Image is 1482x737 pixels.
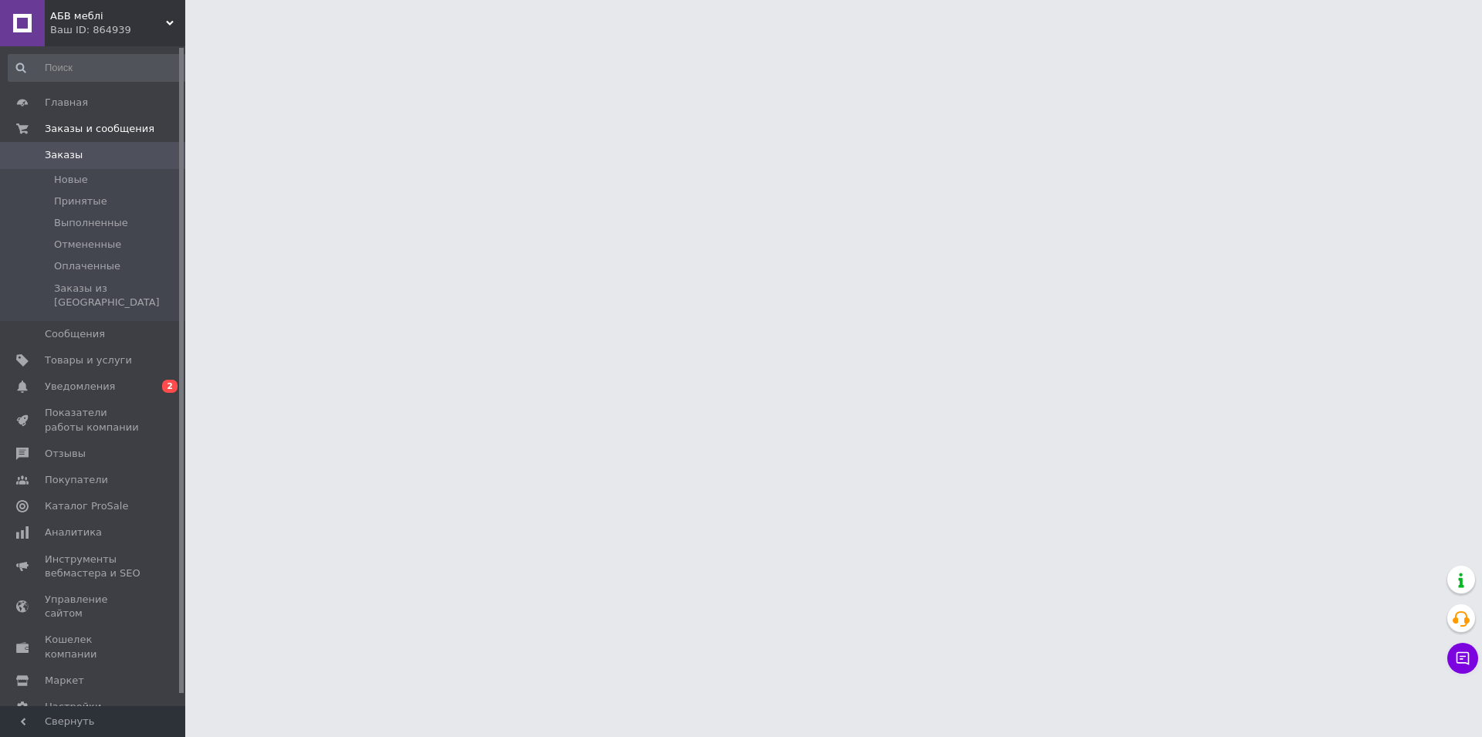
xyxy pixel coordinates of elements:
span: Аналитика [45,526,102,539]
span: Уведомления [45,380,115,394]
span: Новые [54,173,88,187]
input: Поиск [8,54,191,82]
span: Сообщения [45,327,105,341]
span: Принятые [54,194,107,208]
span: Заказы [45,148,83,162]
span: Кошелек компании [45,633,143,661]
span: Главная [45,96,88,110]
span: Управление сайтом [45,593,143,620]
span: 2 [162,380,178,393]
span: Заказы из [GEOGRAPHIC_DATA] [54,282,189,309]
span: Заказы и сообщения [45,122,154,136]
span: Товары и услуги [45,353,132,367]
span: Показатели работы компании [45,406,143,434]
span: Отмененные [54,238,121,252]
span: Маркет [45,674,84,688]
button: Чат с покупателем [1447,643,1478,674]
span: Оплаченные [54,259,120,273]
span: Отзывы [45,447,86,461]
span: Настройки [45,700,101,714]
span: АБВ меблі [50,9,166,23]
span: Покупатели [45,473,108,487]
div: Ваш ID: 864939 [50,23,185,37]
span: Выполненные [54,216,128,230]
span: Каталог ProSale [45,499,128,513]
span: Инструменты вебмастера и SEO [45,553,143,580]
